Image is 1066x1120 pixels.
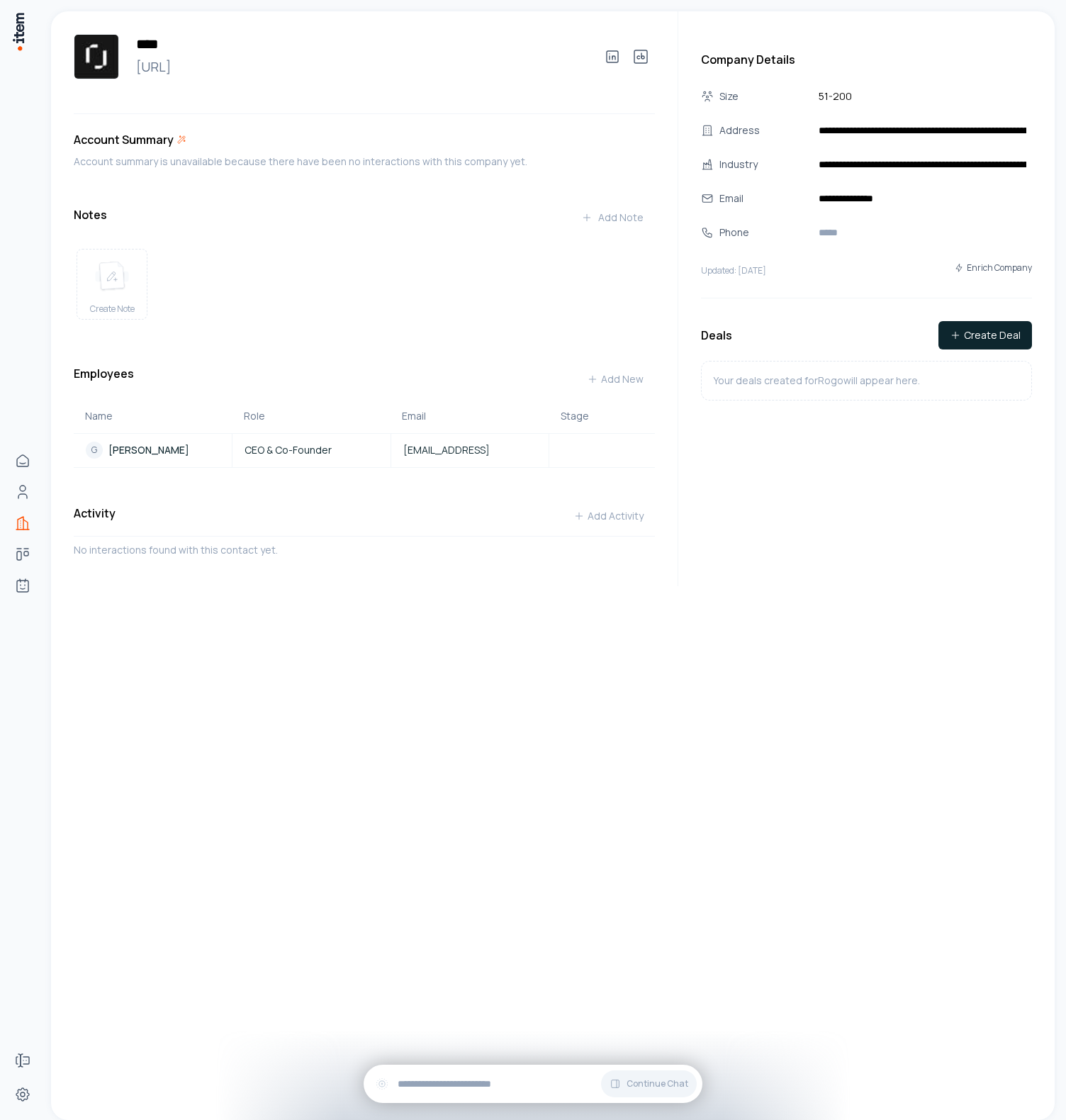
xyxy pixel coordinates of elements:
[95,261,129,292] img: create note
[719,157,810,172] div: Industry
[74,34,119,79] img: Rogo
[130,57,587,77] a: [URL]
[90,303,135,315] span: Create Note
[402,409,538,423] div: Email
[570,203,655,232] button: Add Note
[74,131,174,148] h3: Account Summary
[74,442,231,459] a: G[PERSON_NAME]
[719,191,810,206] div: Email
[74,154,655,169] div: Account summary is unavailable because there have been no interactions with this company yet.
[9,1080,37,1109] a: Settings
[9,447,37,475] a: Home
[9,478,37,506] a: People
[74,542,655,558] p: No interactions found with this contact yet.
[233,443,390,457] a: CEO & Co-Founder
[713,373,920,388] p: Your deals created for Rogo will appear here.
[74,365,134,393] h3: Employees
[74,505,116,522] h3: Activity
[108,443,189,457] p: [PERSON_NAME]
[364,1065,702,1103] div: Continue Chat
[403,443,490,457] span: [EMAIL_ADDRESS]
[601,1070,697,1097] button: Continue Chat
[581,211,644,225] div: Add Note
[244,409,380,423] div: Role
[627,1078,688,1090] span: Continue Chat
[938,321,1032,349] button: Create Deal
[954,255,1032,281] button: Enrich Company
[9,571,37,600] a: Agents
[719,225,810,240] div: Phone
[9,509,37,537] a: Companies
[561,409,644,423] div: Stage
[719,123,810,138] div: Address
[576,365,655,393] button: Add New
[86,442,103,459] div: G
[701,327,732,344] h3: Deals
[11,11,26,52] img: Item Brain Logo
[9,540,37,569] a: Deals
[719,89,810,104] div: Size
[74,206,107,223] h3: Notes
[392,443,549,457] a: [EMAIL_ADDRESS]
[9,1046,37,1075] a: Forms
[701,265,766,276] p: Updated: [DATE]
[562,502,655,530] button: Add Activity
[77,249,147,320] button: create noteCreate Note
[85,409,221,423] div: Name
[701,51,1032,68] h3: Company Details
[245,443,332,457] span: CEO & Co-Founder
